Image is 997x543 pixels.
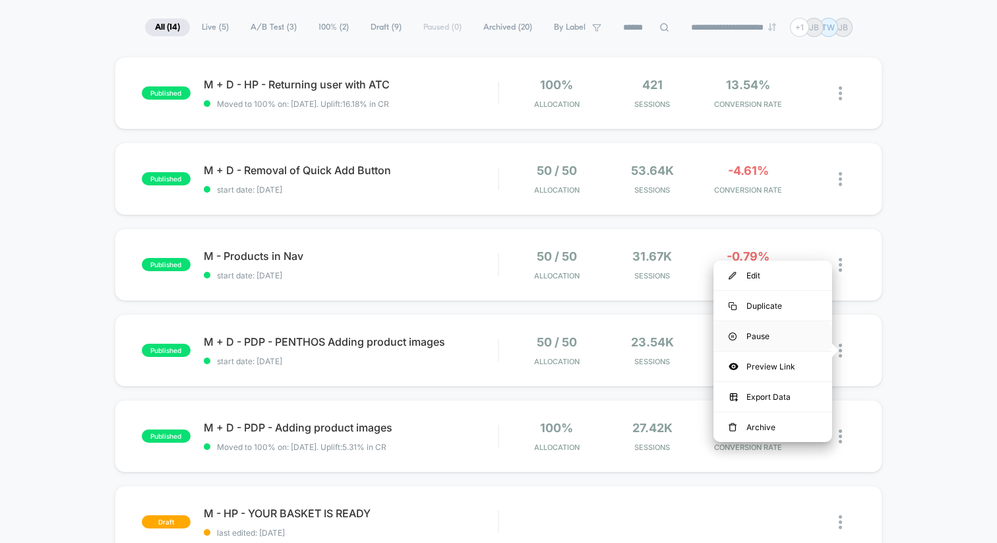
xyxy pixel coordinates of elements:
[713,382,832,412] div: Export Data
[142,86,191,100] span: published
[608,443,697,452] span: Sessions
[142,515,191,528] span: draft
[839,430,842,443] img: close
[704,100,793,109] span: CONVERSION RATE
[790,18,809,37] div: + 1
[838,22,848,32] p: JB
[534,443,580,452] span: Allocation
[142,172,191,185] span: published
[192,18,239,36] span: Live ( 5 )
[822,22,835,32] p: TW
[839,515,842,529] img: close
[540,421,573,435] span: 100%
[204,528,498,538] span: last edited: [DATE]
[839,258,842,272] img: close
[142,344,191,357] span: published
[361,18,411,36] span: Draft ( 9 )
[534,357,580,366] span: Allocation
[704,357,793,366] span: CONVERSION RATE
[839,344,842,358] img: close
[726,78,770,92] span: 13.54%
[704,443,793,452] span: CONVERSION RATE
[204,164,498,177] span: M + D - Removal of Quick Add Button
[241,18,307,36] span: A/B Test ( 3 )
[632,421,673,435] span: 27.42k
[142,430,191,443] span: published
[839,172,842,186] img: close
[204,507,498,520] span: M - HP - YOUR BASKET IS READY
[204,185,498,195] span: start date: [DATE]
[537,164,577,177] span: 50 / 50
[534,100,580,109] span: Allocation
[534,271,580,280] span: Allocation
[204,335,498,348] span: M + D - PDP - PENTHOS Adding product images
[540,78,573,92] span: 100%
[839,86,842,100] img: close
[704,271,793,280] span: CONVERSION RATE
[608,357,697,366] span: Sessions
[217,99,389,109] span: Moved to 100% on: [DATE] . Uplift: 16.18% in CR
[713,412,832,442] div: Archive
[608,100,697,109] span: Sessions
[729,333,737,340] img: menu
[608,271,697,280] span: Sessions
[713,352,832,381] div: Preview Link
[809,22,819,32] p: JB
[632,249,672,263] span: 31.67k
[309,18,359,36] span: 100% ( 2 )
[728,164,769,177] span: -4.61%
[713,291,832,321] div: Duplicate
[768,23,776,31] img: end
[217,442,386,452] span: Moved to 100% on: [DATE] . Uplift: 5.31% in CR
[631,164,674,177] span: 53.64k
[204,356,498,366] span: start date: [DATE]
[631,335,674,349] span: 23.54k
[642,78,663,92] span: 421
[534,185,580,195] span: Allocation
[729,302,737,310] img: menu
[204,78,498,91] span: M + D - HP - Returning user with ATC
[729,423,737,432] img: menu
[537,335,577,349] span: 50 / 50
[713,321,832,351] div: Pause
[554,22,586,32] span: By Label
[204,421,498,434] span: M + D - PDP - Adding product images
[473,18,542,36] span: Archived ( 20 )
[537,249,577,263] span: 50 / 50
[713,261,832,290] div: Edit
[704,185,793,195] span: CONVERSION RATE
[729,272,737,280] img: menu
[727,249,770,263] span: -0.79%
[142,258,191,271] span: published
[145,18,190,36] span: All ( 14 )
[608,185,697,195] span: Sessions
[204,249,498,263] span: M - Products in Nav
[204,271,498,280] span: start date: [DATE]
